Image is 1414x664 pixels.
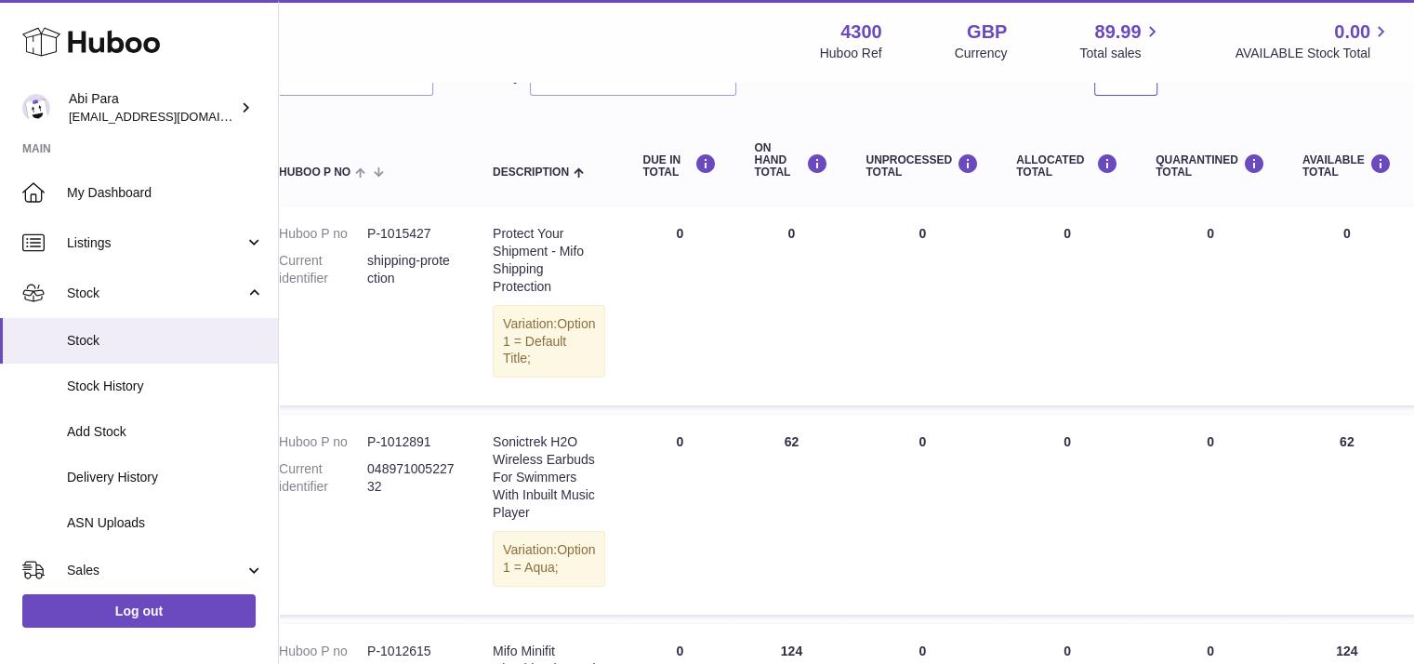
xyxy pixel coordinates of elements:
div: Abi Para [69,90,236,126]
span: Stock [67,285,244,302]
span: 0 [1207,434,1214,449]
div: UNPROCESSED Total [866,153,979,179]
td: 62 [735,415,847,614]
a: 0.00 AVAILABLE Stock Total [1235,20,1392,62]
td: 62 [1284,415,1410,614]
span: Sales [67,562,244,579]
div: AVAILABLE Total [1302,153,1392,179]
span: Option 1 = Default Title; [503,316,595,366]
dt: Current identifier [279,252,367,287]
span: Listings [67,234,244,252]
dd: shipping-protection [367,252,456,287]
td: 0 [998,415,1137,614]
td: 0 [624,415,735,614]
dd: P-1012615 [367,643,456,660]
span: AVAILABLE Stock Total [1235,45,1392,62]
dd: P-1012891 [367,433,456,451]
img: Abi@mifo.co.uk [22,94,50,122]
div: Variation: [493,305,605,378]
td: 0 [735,206,847,405]
dt: Huboo P no [279,225,367,243]
span: [EMAIL_ADDRESS][DOMAIN_NAME] [69,109,273,124]
td: 0 [998,206,1137,405]
div: Currency [955,45,1008,62]
dt: Current identifier [279,460,367,496]
td: 0 [847,415,998,614]
span: 89.99 [1094,20,1141,45]
span: Delivery History [67,469,264,486]
span: ASN Uploads [67,514,264,532]
dd: 04897100522732 [367,460,456,496]
span: Option 1 = Aqua; [503,542,595,575]
a: Log out [22,594,256,628]
td: 0 [1284,206,1410,405]
strong: GBP [967,20,1007,45]
span: 0 [1207,644,1214,658]
div: Variation: [493,531,605,587]
span: Total sales [1079,45,1162,62]
strong: 4300 [840,20,882,45]
div: ON HAND Total [754,142,828,179]
td: 0 [847,206,998,405]
div: DUE IN TOTAL [642,153,717,179]
dt: Huboo P no [279,643,367,660]
span: 0 [1207,226,1214,241]
span: Description [493,166,569,179]
div: QUARANTINED Total [1156,153,1265,179]
div: ALLOCATED Total [1016,153,1118,179]
a: 89.99 Total sales [1079,20,1162,62]
div: Sonictrek H2O Wireless Earbuds For Swimmers With Inbuilt Music Player [493,433,605,521]
dt: Huboo P no [279,433,367,451]
td: 0 [624,206,735,405]
div: Huboo Ref [820,45,882,62]
div: Protect Your Shipment - Mifo Shipping Protection [493,225,605,296]
span: Stock [67,332,264,350]
dd: P-1015427 [367,225,456,243]
span: Stock History [67,378,264,395]
span: 0.00 [1334,20,1370,45]
span: My Dashboard [67,184,264,202]
span: Huboo P no [279,166,350,179]
span: Add Stock [67,423,264,441]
